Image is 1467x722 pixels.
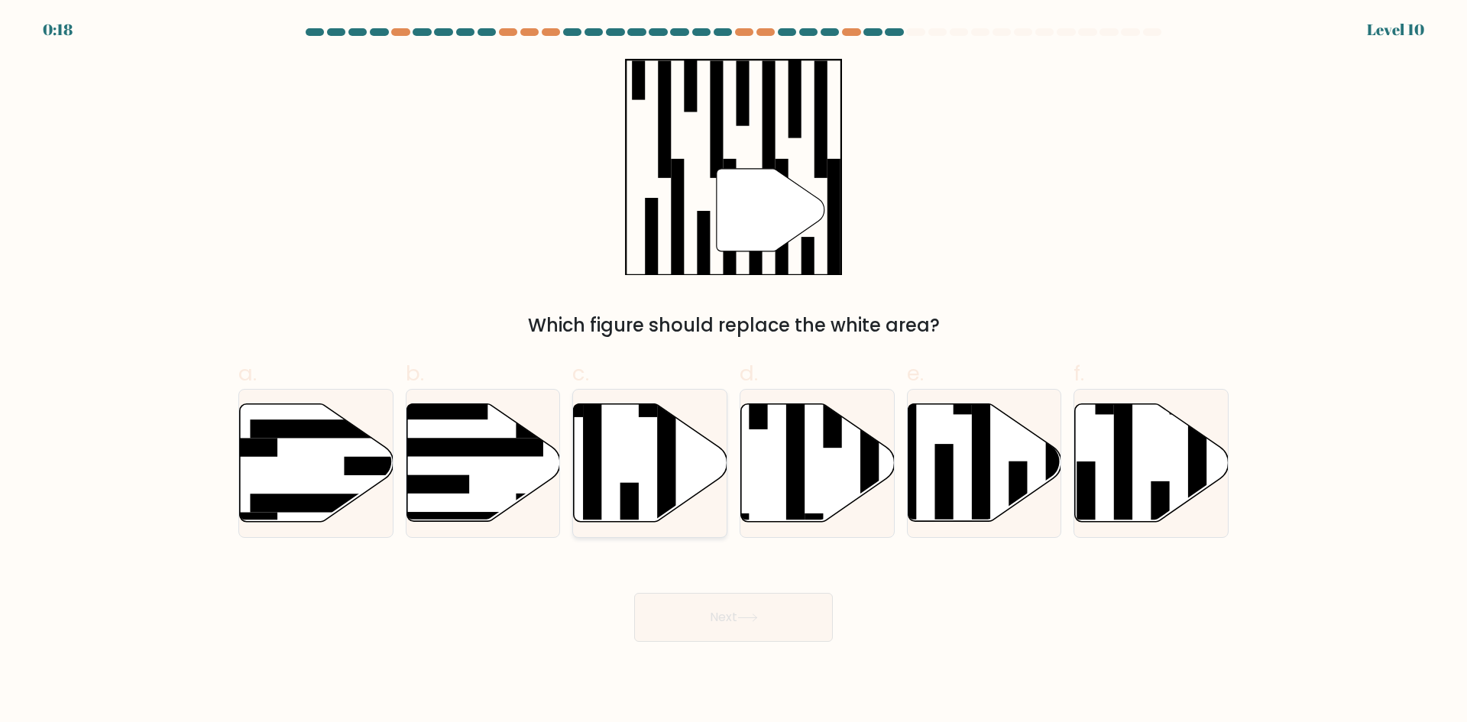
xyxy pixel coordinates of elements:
[634,593,833,642] button: Next
[572,358,589,388] span: c.
[248,312,1219,339] div: Which figure should replace the white area?
[238,358,257,388] span: a.
[907,358,924,388] span: e.
[1367,18,1424,41] div: Level 10
[1074,358,1084,388] span: f.
[717,169,824,251] g: "
[740,358,758,388] span: d.
[43,18,73,41] div: 0:18
[406,358,424,388] span: b.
